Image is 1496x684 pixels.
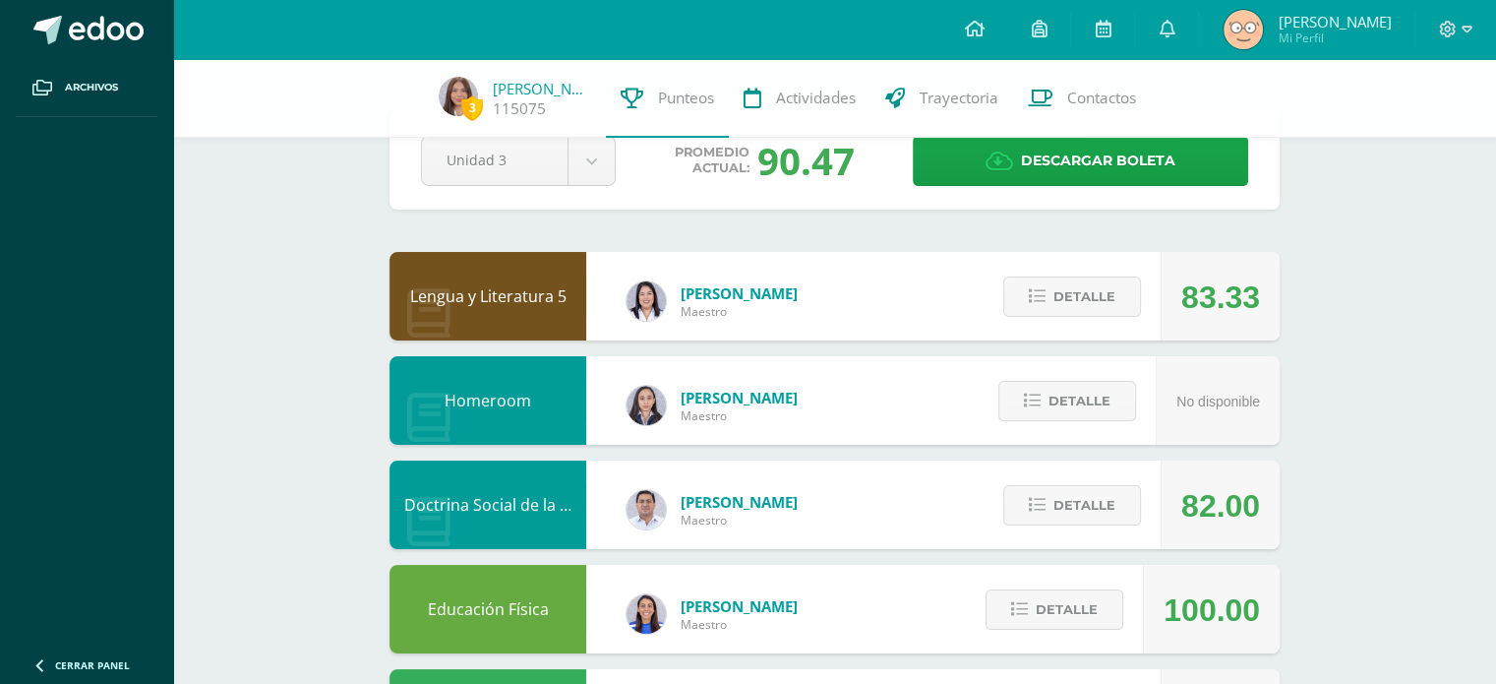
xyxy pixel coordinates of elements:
[675,145,749,176] span: Promedio actual:
[998,381,1136,421] button: Detalle
[627,281,666,321] img: fd1196377973db38ffd7ffd912a4bf7e.png
[447,137,543,183] span: Unidad 3
[681,407,798,424] span: Maestro
[1053,279,1115,315] span: Detalle
[627,594,666,634] img: 0eea5a6ff783132be5fd5ba128356f6f.png
[1053,487,1115,524] span: Detalle
[681,616,798,633] span: Maestro
[1067,88,1136,108] span: Contactos
[1278,12,1391,31] span: [PERSON_NAME]
[681,512,798,529] span: Maestro
[16,59,157,117] a: Archivos
[1048,383,1110,419] span: Detalle
[1003,277,1141,317] button: Detalle
[729,59,870,138] a: Actividades
[681,596,798,616] span: [PERSON_NAME]
[986,590,1123,630] button: Detalle
[389,356,586,445] div: Homeroom
[65,80,118,95] span: Archivos
[1003,485,1141,526] button: Detalle
[681,283,798,303] span: [PERSON_NAME]
[1164,566,1260,654] div: 100.00
[493,79,591,98] a: [PERSON_NAME]
[920,88,998,108] span: Trayectoria
[627,386,666,425] img: 35694fb3d471466e11a043d39e0d13e5.png
[1181,253,1260,342] div: 83.33
[1176,394,1260,409] span: No disponible
[439,77,478,116] img: 9a10a3682ffd06735630b4272c98fdbd.png
[913,136,1248,186] a: Descargar boleta
[389,461,586,549] div: Doctrina Social de la Iglesia
[422,137,615,185] a: Unidad 3
[1036,591,1098,628] span: Detalle
[757,135,855,186] div: 90.47
[681,492,798,512] span: [PERSON_NAME]
[658,88,714,108] span: Punteos
[1021,137,1175,185] span: Descargar boleta
[493,98,546,119] a: 115075
[55,658,130,672] span: Cerrar panel
[776,88,856,108] span: Actividades
[461,95,483,120] span: 3
[870,59,1013,138] a: Trayectoria
[681,303,798,320] span: Maestro
[627,490,666,529] img: 15aaa72b904403ebb7ec886ca542c491.png
[1278,30,1391,46] span: Mi Perfil
[606,59,729,138] a: Punteos
[681,388,798,407] span: [PERSON_NAME]
[389,565,586,653] div: Educación Física
[1181,462,1260,550] div: 82.00
[1224,10,1263,49] img: 57992a7c61bfb1649b44be09b66fa118.png
[389,252,586,341] div: Lengua y Literatura 5
[1013,59,1151,138] a: Contactos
